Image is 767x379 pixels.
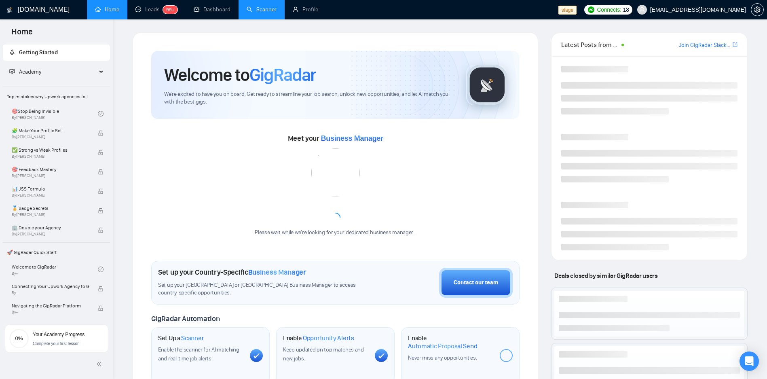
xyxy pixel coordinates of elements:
[467,65,507,105] img: gigradar-logo.png
[303,334,354,342] span: Opportunity Alerts
[331,213,340,222] span: loading
[288,134,383,143] span: Meet your
[408,334,493,350] h1: Enable
[164,64,316,86] h1: Welcome to
[98,227,104,233] span: lock
[247,6,277,13] a: searchScanner
[12,204,89,212] span: 🏅 Badge Secrets
[98,188,104,194] span: lock
[551,269,661,283] span: Deals closed by similar GigRadar users
[19,49,58,56] span: Getting Started
[12,282,89,290] span: Connecting Your Upwork Agency to GigRadar
[12,193,89,198] span: By [PERSON_NAME]
[158,346,239,362] span: Enable the scanner for AI matching and real-time job alerts.
[12,224,89,232] span: 🏢 Double your Agency
[283,346,364,362] span: Keep updated on top matches and new jobs.
[194,6,230,13] a: dashboardDashboard
[408,342,477,350] span: Automatic Proposal Send
[12,232,89,237] span: By [PERSON_NAME]
[249,64,316,86] span: GigRadar
[181,334,204,342] span: Scanner
[96,360,104,368] span: double-left
[321,134,383,142] span: Business Manager
[12,105,98,123] a: 🎯Stop Being InvisibleBy[PERSON_NAME]
[33,341,80,346] span: Complete your first lesson
[248,268,306,277] span: Business Manager
[158,334,204,342] h1: Set Up a
[12,310,89,315] span: By -
[98,130,104,136] span: lock
[98,111,104,116] span: check-circle
[12,135,89,140] span: By [PERSON_NAME]
[4,89,109,105] span: Top mistakes why Upwork agencies fail
[158,268,306,277] h1: Set up your Country-Specific
[98,305,104,311] span: lock
[3,44,110,61] li: Getting Started
[7,4,13,17] img: logo
[439,268,513,298] button: Contact our team
[588,6,594,13] img: upwork-logo.png
[679,41,731,50] a: Join GigRadar Slack Community
[283,334,354,342] h1: Enable
[151,314,220,323] span: GigRadar Automation
[293,6,318,13] a: userProfile
[98,169,104,175] span: lock
[4,244,109,260] span: 🚀 GigRadar Quick Start
[12,302,89,310] span: Navigating the GigRadar Platform
[9,336,29,341] span: 0%
[311,148,360,197] img: error
[12,290,89,295] span: By -
[561,40,619,50] span: Latest Posts from the GigRadar Community
[9,49,15,55] span: rocket
[19,68,41,75] span: Academy
[751,6,763,13] span: setting
[597,5,621,14] span: Connects:
[12,212,89,217] span: By [PERSON_NAME]
[163,6,177,14] sup: 99+
[558,6,577,15] span: stage
[12,127,89,135] span: 🧩 Make Your Profile Sell
[5,26,39,43] span: Home
[12,154,89,159] span: By [PERSON_NAME]
[408,354,477,361] span: Never miss any opportunities.
[33,332,85,337] span: Your Academy Progress
[135,6,177,13] a: messageLeads99+
[98,208,104,214] span: lock
[98,267,104,272] span: check-circle
[95,6,119,13] a: homeHome
[12,185,89,193] span: 📊 JSS Formula
[623,5,629,14] span: 18
[12,260,98,278] a: Welcome to GigRadarBy-
[164,91,453,106] span: We're excited to have you on board. Get ready to streamline your job search, unlock new opportuni...
[751,6,764,13] a: setting
[12,146,89,154] span: ✅ Strong vs Weak Profiles
[98,286,104,292] span: lock
[733,41,737,48] span: export
[12,174,89,178] span: By [PERSON_NAME]
[740,351,759,371] div: Open Intercom Messenger
[9,69,15,74] span: fund-projection-screen
[98,150,104,155] span: lock
[454,278,498,287] div: Contact our team
[250,229,421,237] div: Please wait while we're looking for your dedicated business manager...
[12,165,89,174] span: 🎯 Feedback Mastery
[9,68,41,75] span: Academy
[158,282,371,297] span: Set up your [GEOGRAPHIC_DATA] or [GEOGRAPHIC_DATA] Business Manager to access country-specific op...
[751,3,764,16] button: setting
[733,41,737,49] a: export
[639,7,645,13] span: user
